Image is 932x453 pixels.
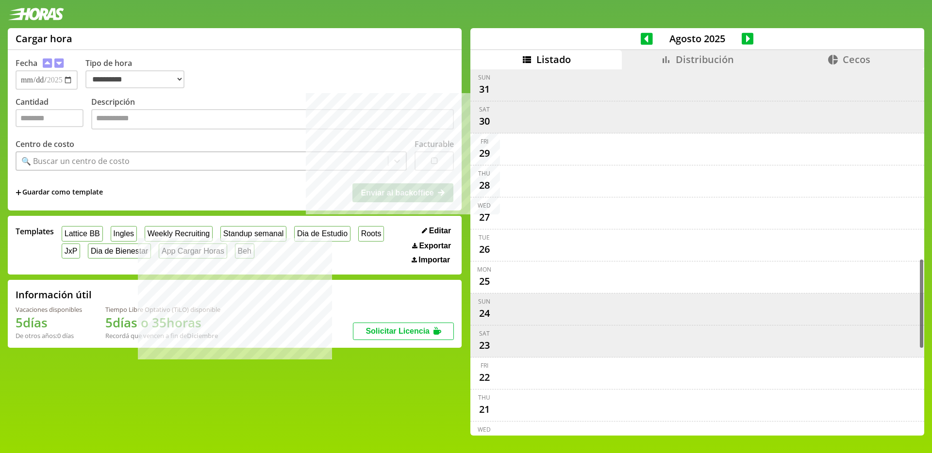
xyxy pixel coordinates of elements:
div: 25 [477,274,492,289]
label: Centro de costo [16,139,74,149]
div: Sat [479,105,490,113]
div: Recordá que vencen a fin de [105,331,220,340]
span: Exportar [419,242,451,250]
button: JxP [62,243,80,259]
button: Exportar [409,241,454,251]
div: 🔍 Buscar un centro de costo [21,156,130,166]
button: Standup semanal [220,226,286,241]
button: Dia de Bienestar [88,243,151,259]
span: + [16,187,21,198]
div: Mon [477,265,491,274]
b: Diciembre [187,331,218,340]
div: Fri [481,137,488,146]
div: 30 [477,113,492,129]
div: Sat [479,329,490,338]
button: Weekly Recruiting [145,226,213,241]
span: +Guardar como template [16,187,103,198]
h1: 5 días [16,314,82,331]
label: Facturable [415,139,454,149]
span: Cecos [843,53,870,66]
label: Tipo de hora [85,58,192,90]
div: 23 [477,338,492,353]
div: Thu [478,393,490,402]
div: 26 [477,242,492,257]
span: Importar [418,256,450,264]
div: Sun [478,73,490,81]
span: Listado [536,53,571,66]
div: 29 [477,146,492,161]
span: Editar [429,226,451,235]
div: Fri [481,361,488,370]
div: 24 [477,306,492,321]
span: Distribución [676,53,734,66]
div: 31 [477,81,492,97]
div: 20 [477,434,492,449]
div: 28 [477,178,492,193]
button: Ingles [111,226,137,241]
button: Dia de Estudio [294,226,350,241]
label: Fecha [16,58,37,68]
button: Beh [235,243,254,259]
button: Solicitar Licencia [353,323,454,340]
span: Solicitar Licencia [366,327,430,335]
button: App Cargar Horas [159,243,227,259]
button: Editar [419,226,454,236]
div: Tiempo Libre Optativo (TiLO) disponible [105,305,220,314]
div: Tue [479,233,490,242]
h1: Cargar hora [16,32,72,45]
label: Descripción [91,97,454,132]
div: Sun [478,297,490,306]
h2: Información útil [16,288,92,301]
div: De otros años: 0 días [16,331,82,340]
div: 27 [477,210,492,225]
span: Templates [16,226,54,237]
button: Lattice BB [62,226,103,241]
input: Cantidad [16,109,83,127]
div: 22 [477,370,492,385]
button: Roots [358,226,384,241]
select: Tipo de hora [85,70,184,88]
div: Wed [478,201,491,210]
img: logotipo [8,8,64,20]
h1: 5 días o 35 horas [105,314,220,331]
div: Vacaciones disponibles [16,305,82,314]
div: Thu [478,169,490,178]
textarea: Descripción [91,109,454,129]
div: 21 [477,402,492,417]
span: Agosto 2025 [653,32,742,45]
div: scrollable content [470,69,924,434]
div: Wed [478,425,491,434]
label: Cantidad [16,97,91,132]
